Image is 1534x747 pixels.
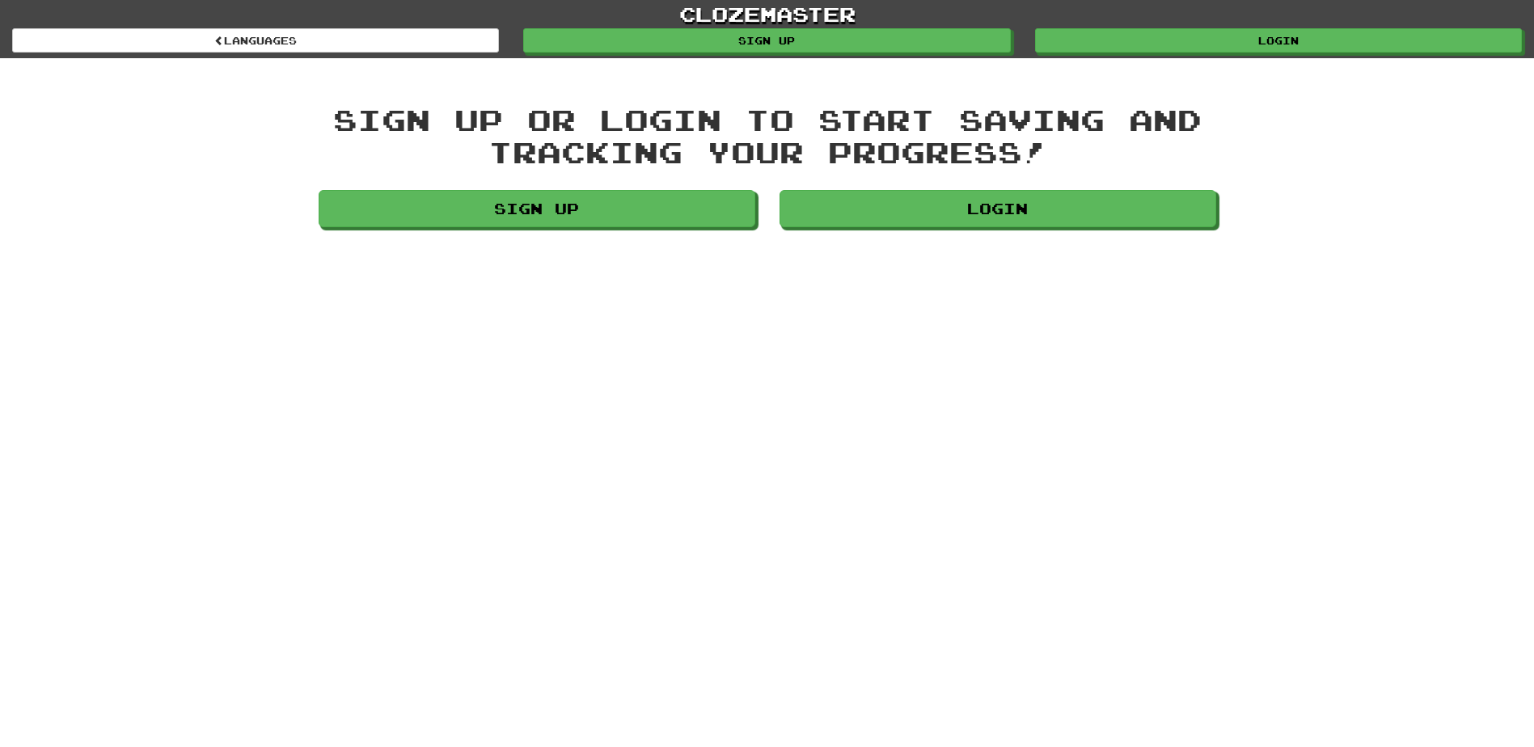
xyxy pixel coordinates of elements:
a: Languages [12,28,499,53]
a: Sign up [523,28,1010,53]
a: Login [780,190,1216,227]
a: Login [1035,28,1522,53]
a: Sign up [319,190,755,227]
div: Sign up or login to start saving and tracking your progress! [319,103,1216,167]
